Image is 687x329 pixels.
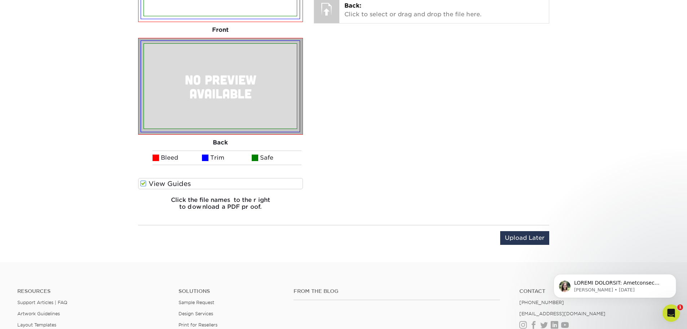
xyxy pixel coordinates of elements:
[138,196,303,216] h6: Click the file names to the right to download a PDF proof.
[344,2,361,9] span: Back:
[202,151,252,165] li: Trim
[138,178,303,189] label: View Guides
[17,300,67,305] a: Support Articles | FAQ
[252,151,301,165] li: Safe
[179,288,283,294] h4: Solutions
[500,231,549,245] input: Upload Later
[543,259,687,309] iframe: Intercom notifications message
[294,288,500,294] h4: From the Blog
[179,311,213,316] a: Design Services
[519,288,670,294] a: Contact
[662,304,680,322] iframe: Intercom live chat
[2,307,61,326] iframe: Google Customer Reviews
[138,22,303,38] div: Front
[138,135,303,151] div: Back
[677,304,683,310] span: 1
[519,311,605,316] a: [EMAIL_ADDRESS][DOMAIN_NAME]
[179,300,214,305] a: Sample Request
[519,300,564,305] a: [PHONE_NUMBER]
[153,151,202,165] li: Bleed
[344,1,544,19] p: Click to select or drag and drop the file here.
[17,288,168,294] h4: Resources
[179,322,217,328] a: Print for Resellers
